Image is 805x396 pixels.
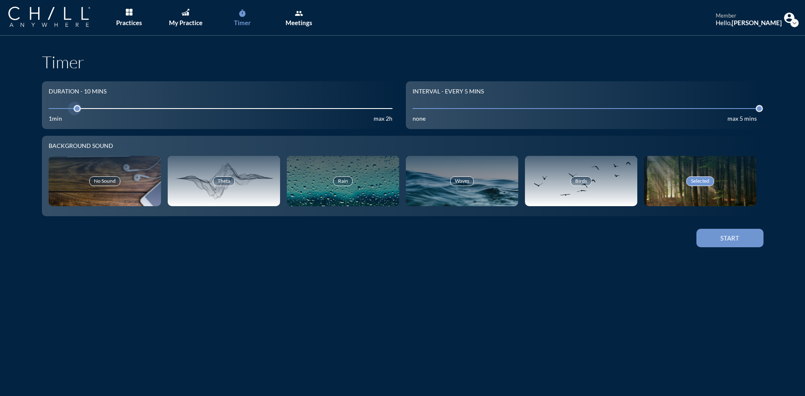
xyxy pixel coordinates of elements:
div: No Sound [89,176,120,186]
i: expand_more [790,19,799,27]
a: Company Logo [8,7,107,28]
div: Birds [571,176,592,186]
i: timer [238,9,247,18]
div: Rain [333,176,353,186]
div: Start [711,234,749,242]
div: Hello, [716,19,782,26]
div: member [716,13,782,19]
div: Waves [450,176,474,186]
div: none [413,115,426,122]
div: Theta [213,176,235,186]
img: List [126,9,132,16]
div: My Practice [169,19,203,26]
h1: Timer [42,52,763,72]
div: Interval - Every 5 mins [413,88,484,95]
img: Profile icon [784,13,795,23]
i: group [295,9,303,18]
img: Company Logo [8,7,90,27]
div: Meetings [286,19,312,26]
div: Background sound [49,142,757,150]
img: Graph [182,9,189,16]
div: Practices [116,19,142,26]
div: max 2h [374,115,392,122]
div: Duration - 10 mins [49,88,106,95]
div: 1min [49,115,62,122]
div: Selected [686,176,714,186]
div: Timer [234,19,251,26]
strong: [PERSON_NAME] [732,19,782,26]
div: max 5 mins [727,115,757,122]
button: Start [696,229,763,247]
